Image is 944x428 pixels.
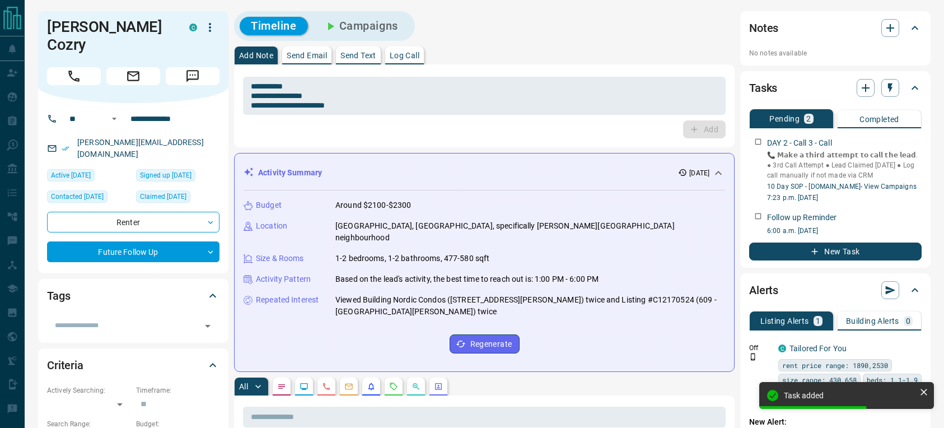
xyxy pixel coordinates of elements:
[846,317,899,325] p: Building Alerts
[749,19,778,37] h2: Notes
[749,416,922,428] p: New Alert:
[816,317,820,325] p: 1
[240,17,308,35] button: Timeline
[47,282,219,309] div: Tags
[140,191,186,202] span: Claimed [DATE]
[136,169,219,185] div: Fri Jul 11 2025
[47,18,172,54] h1: [PERSON_NAME] Cozry
[140,170,191,181] span: Signed up [DATE]
[767,212,836,224] p: Follow up Reminder
[136,385,219,396] p: Timeframe:
[256,253,304,264] p: Size & Rooms
[322,382,331,391] svg: Calls
[789,344,847,353] a: Tailored For You
[749,79,777,97] h2: Tasks
[335,294,725,318] p: Viewed Building Nordic Condos ([STREET_ADDRESS][PERSON_NAME]) twice and Listing #C12170524 (609 -...
[335,273,599,285] p: Based on the lead's activity, the best time to reach out is: 1:00 PM - 6:00 PM
[189,24,197,31] div: condos.ca
[244,162,725,183] div: Activity Summary[DATE]
[767,137,832,149] p: DAY 2 - Call 3 - Call
[367,382,376,391] svg: Listing Alerts
[906,317,910,325] p: 0
[277,382,286,391] svg: Notes
[256,294,319,306] p: Repeated Interest
[239,383,248,390] p: All
[767,193,922,203] p: 7:23 p.m. [DATE]
[335,220,725,244] p: [GEOGRAPHIC_DATA], [GEOGRAPHIC_DATA], specifically [PERSON_NAME][GEOGRAPHIC_DATA] neighbourhood
[51,191,104,202] span: Contacted [DATE]
[760,317,809,325] p: Listing Alerts
[239,52,273,59] p: Add Note
[136,190,219,206] div: Sun Oct 12 2025
[47,241,219,262] div: Future Follow Up
[335,253,489,264] p: 1-2 bedrooms, 1-2 bathrooms, 477-580 sqft
[312,17,409,35] button: Campaigns
[749,343,772,353] p: Off
[806,115,811,123] p: 2
[782,360,888,371] span: rent price range: 1890,2530
[340,52,376,59] p: Send Text
[749,48,922,58] p: No notes available
[749,281,778,299] h2: Alerts
[47,287,70,305] h2: Tags
[256,220,287,232] p: Location
[412,382,420,391] svg: Opportunities
[778,345,786,352] div: condos.ca
[47,356,83,374] h2: Criteria
[784,391,915,400] div: Task added
[47,385,130,396] p: Actively Searching:
[689,168,709,178] p: [DATE]
[166,67,219,85] span: Message
[450,334,520,353] button: Regenerate
[287,52,327,59] p: Send Email
[767,226,922,236] p: 6:00 a.m. [DATE]
[769,115,800,123] p: Pending
[47,67,101,85] span: Call
[256,273,311,285] p: Activity Pattern
[77,138,204,159] a: [PERSON_NAME][EMAIL_ADDRESS][DOMAIN_NAME]
[767,150,922,180] p: 📞 𝗠𝗮𝗸𝗲 𝗮 𝘁𝗵𝗶𝗿𝗱 𝗮𝘁𝘁𝗲𝗺𝗽𝘁 𝘁𝗼 𝗰𝗮𝗹𝗹 𝘁𝗵𝗲 𝗹𝗲𝗮𝗱. ● 3rd Call Attempt ● Lead Claimed [DATE] ● Log call manu...
[749,277,922,304] div: Alerts
[256,199,282,211] p: Budget
[390,52,419,59] p: Log Call
[782,374,857,385] span: size range: 430,658
[300,382,309,391] svg: Lead Browsing Activity
[51,170,91,181] span: Active [DATE]
[867,374,918,385] span: beds: 1.1-1.9
[749,15,922,41] div: Notes
[258,167,322,179] p: Activity Summary
[108,112,121,125] button: Open
[767,183,917,190] a: 10 Day SOP - [DOMAIN_NAME]- View Campaigns
[859,115,899,123] p: Completed
[434,382,443,391] svg: Agent Actions
[106,67,160,85] span: Email
[389,382,398,391] svg: Requests
[47,212,219,232] div: Renter
[749,243,922,260] button: New Task
[200,318,216,334] button: Open
[47,169,130,185] div: Sun Oct 12 2025
[47,352,219,379] div: Criteria
[749,353,757,361] svg: Push Notification Only
[335,199,411,211] p: Around $2100-$2300
[749,75,922,101] div: Tasks
[344,382,353,391] svg: Emails
[47,190,130,206] div: Sun Oct 12 2025
[62,145,69,152] svg: Email Verified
